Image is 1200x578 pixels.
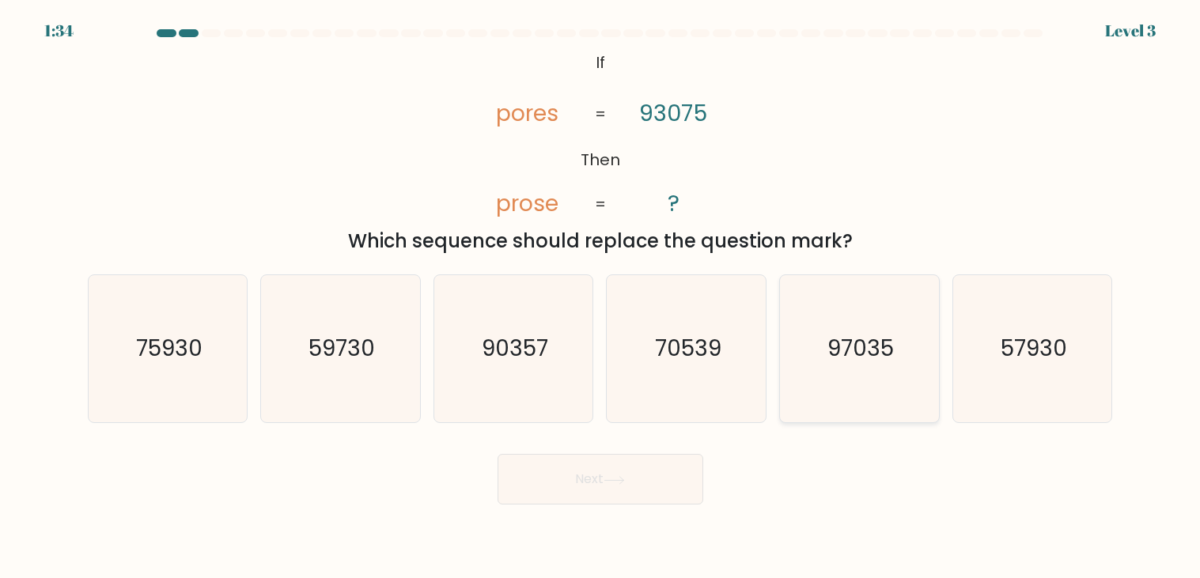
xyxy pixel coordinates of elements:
[309,334,375,365] text: 59730
[97,227,1103,255] div: Which sequence should replace the question mark?
[460,47,741,221] svg: @import url('[URL][DOMAIN_NAME]);
[655,334,721,365] text: 70539
[581,149,620,171] tspan: Then
[595,193,606,215] tspan: =
[827,334,894,365] text: 97035
[1105,19,1156,43] div: Level 3
[44,19,74,43] div: 1:34
[495,187,558,219] tspan: prose
[1001,334,1067,365] text: 57930
[136,334,203,365] text: 75930
[668,187,679,219] tspan: ?
[495,97,558,129] tspan: pores
[482,334,548,365] text: 90357
[639,97,707,129] tspan: 93075
[498,454,703,504] button: Next
[596,51,605,74] tspan: If
[595,103,606,125] tspan: =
